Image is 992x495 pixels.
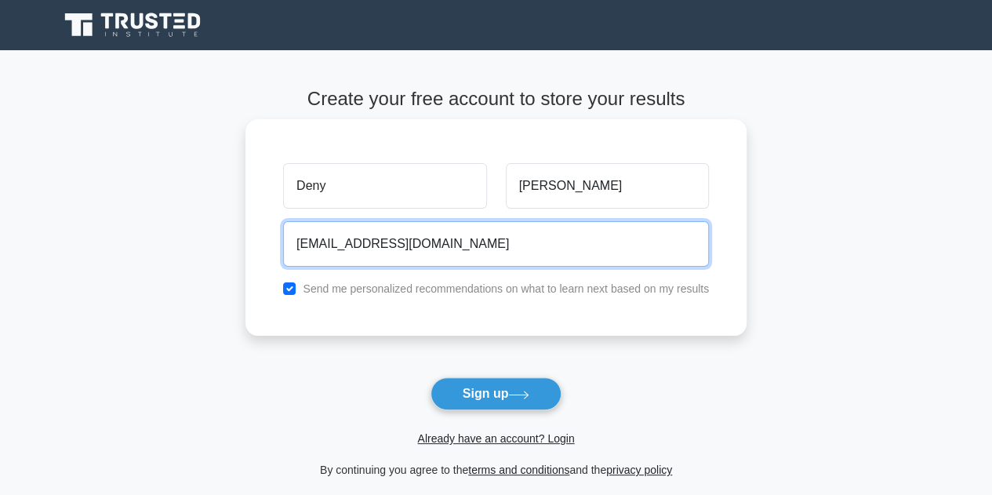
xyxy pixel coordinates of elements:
[606,464,672,476] a: privacy policy
[506,163,709,209] input: Last name
[236,460,756,479] div: By continuing you agree to the and the
[417,432,574,445] a: Already have an account? Login
[468,464,569,476] a: terms and conditions
[245,88,747,111] h4: Create your free account to store your results
[283,163,486,209] input: First name
[283,221,709,267] input: Email
[431,377,562,410] button: Sign up
[303,282,709,295] label: Send me personalized recommendations on what to learn next based on my results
